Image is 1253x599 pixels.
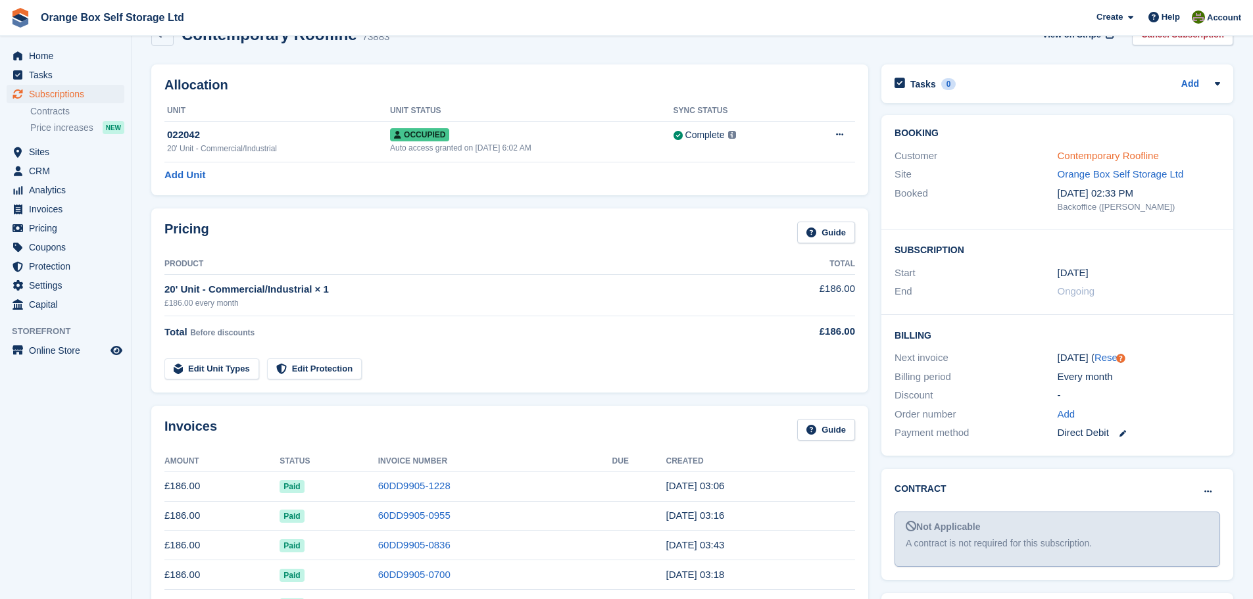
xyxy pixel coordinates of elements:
[164,326,187,337] span: Total
[164,101,390,122] th: Unit
[378,510,451,521] a: 60DD9905-0955
[164,419,217,441] h2: Invoices
[1058,285,1095,297] span: Ongoing
[109,343,124,358] a: Preview store
[29,143,108,161] span: Sites
[895,186,1057,214] div: Booked
[190,328,255,337] span: Before discounts
[164,254,749,275] th: Product
[941,78,956,90] div: 0
[390,128,449,141] span: Occupied
[1058,150,1159,161] a: Contemporary Roofline
[7,295,124,314] a: menu
[895,243,1220,256] h2: Subscription
[1058,350,1220,366] div: [DATE] ( )
[29,341,108,360] span: Online Store
[29,276,108,295] span: Settings
[895,388,1057,403] div: Discount
[1162,11,1180,24] span: Help
[378,451,612,472] th: Invoice Number
[1058,388,1220,403] div: -
[29,162,108,180] span: CRM
[1115,352,1127,364] div: Tooltip anchor
[7,162,124,180] a: menu
[895,167,1057,182] div: Site
[362,30,390,45] div: 73883
[164,471,280,501] td: £186.00
[7,276,124,295] a: menu
[29,238,108,256] span: Coupons
[895,407,1057,422] div: Order number
[12,325,131,338] span: Storefront
[906,537,1209,550] div: A contract is not required for this subscription.
[1181,77,1199,92] a: Add
[378,480,451,491] a: 60DD9905-1228
[164,451,280,472] th: Amount
[29,66,108,84] span: Tasks
[164,222,209,243] h2: Pricing
[895,266,1057,281] div: Start
[797,419,855,441] a: Guide
[29,219,108,237] span: Pricing
[390,142,673,154] div: Auto access granted on [DATE] 6:02 AM
[910,78,936,90] h2: Tasks
[1058,407,1075,422] a: Add
[685,128,725,142] div: Complete
[895,149,1057,164] div: Customer
[280,480,304,493] span: Paid
[378,569,451,580] a: 60DD9905-0700
[666,539,725,550] time: 2025-07-01 02:43:24 UTC
[895,128,1220,139] h2: Booking
[1058,201,1220,214] div: Backoffice ([PERSON_NAME])
[164,168,205,183] a: Add Unit
[7,181,124,199] a: menu
[666,480,725,491] time: 2025-09-01 02:06:57 UTC
[29,257,108,276] span: Protection
[1207,11,1241,24] span: Account
[36,7,189,28] a: Orange Box Self Storage Ltd
[1094,352,1120,363] a: Reset
[378,539,451,550] a: 60DD9905-0836
[1058,168,1184,180] a: Orange Box Self Storage Ltd
[749,254,855,275] th: Total
[895,425,1057,441] div: Payment method
[103,121,124,134] div: NEW
[280,451,378,472] th: Status
[29,85,108,103] span: Subscriptions
[1058,186,1220,201] div: [DATE] 02:33 PM
[30,105,124,118] a: Contracts
[1096,11,1123,24] span: Create
[749,274,855,316] td: £186.00
[29,47,108,65] span: Home
[7,341,124,360] a: menu
[1058,370,1220,385] div: Every month
[895,284,1057,299] div: End
[29,181,108,199] span: Analytics
[164,297,749,309] div: £186.00 every month
[895,482,946,496] h2: Contract
[29,200,108,218] span: Invoices
[280,539,304,552] span: Paid
[7,66,124,84] a: menu
[612,451,666,472] th: Due
[11,8,30,28] img: stora-icon-8386f47178a22dfd0bd8f6a31ec36ba5ce8667c1dd55bd0f319d3a0aa187defe.svg
[674,101,800,122] th: Sync Status
[7,257,124,276] a: menu
[797,222,855,243] a: Guide
[666,510,725,521] time: 2025-08-01 02:16:56 UTC
[267,358,362,380] a: Edit Protection
[30,120,124,135] a: Price increases NEW
[7,143,124,161] a: menu
[7,47,124,65] a: menu
[1058,425,1220,441] div: Direct Debit
[895,350,1057,366] div: Next invoice
[164,501,280,531] td: £186.00
[280,569,304,582] span: Paid
[7,238,124,256] a: menu
[7,200,124,218] a: menu
[164,531,280,560] td: £186.00
[29,295,108,314] span: Capital
[164,560,280,590] td: £186.00
[164,358,259,380] a: Edit Unit Types
[895,328,1220,341] h2: Billing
